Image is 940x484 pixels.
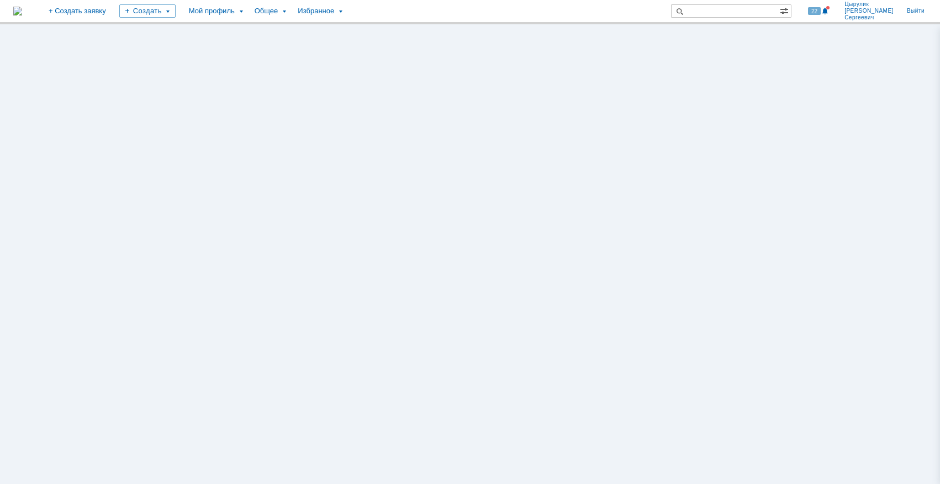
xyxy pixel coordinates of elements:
[808,7,821,15] span: 22
[119,4,176,18] div: Создать
[13,7,22,15] a: Перейти на домашнюю страницу
[844,14,894,21] span: Сергеевич
[13,7,22,15] img: logo
[844,1,894,8] span: Цырулик
[844,8,894,14] span: [PERSON_NAME]
[780,5,791,15] span: Расширенный поиск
